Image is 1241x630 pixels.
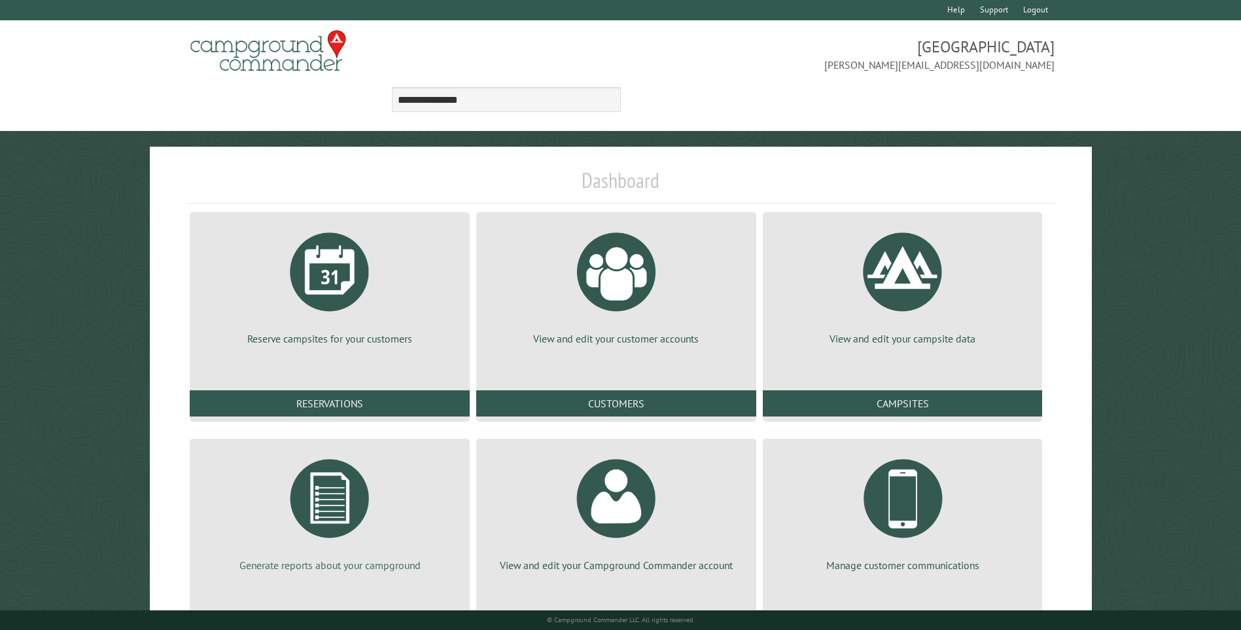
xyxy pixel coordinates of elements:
p: Manage customer communications [778,558,1027,572]
a: View and edit your customer accounts [492,223,741,346]
a: Manage customer communications [778,449,1027,572]
a: Customers [476,390,756,417]
a: Campsites [763,390,1043,417]
a: Generate reports about your campground [205,449,454,572]
a: View and edit your campsite data [778,223,1027,346]
p: View and edit your campsite data [778,331,1027,346]
h1: Dashboard [186,168,1054,204]
a: Reservations [190,390,470,417]
a: Reserve campsites for your customers [205,223,454,346]
p: Reserve campsites for your customers [205,331,454,346]
p: View and edit your customer accounts [492,331,741,346]
small: © Campground Commander LLC. All rights reserved. [547,616,695,624]
p: Generate reports about your campground [205,558,454,572]
span: [GEOGRAPHIC_DATA] [PERSON_NAME][EMAIL_ADDRESS][DOMAIN_NAME] [621,36,1055,73]
p: View and edit your Campground Commander account [492,558,741,572]
a: View and edit your Campground Commander account [492,449,741,572]
img: Campground Commander [186,26,350,77]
